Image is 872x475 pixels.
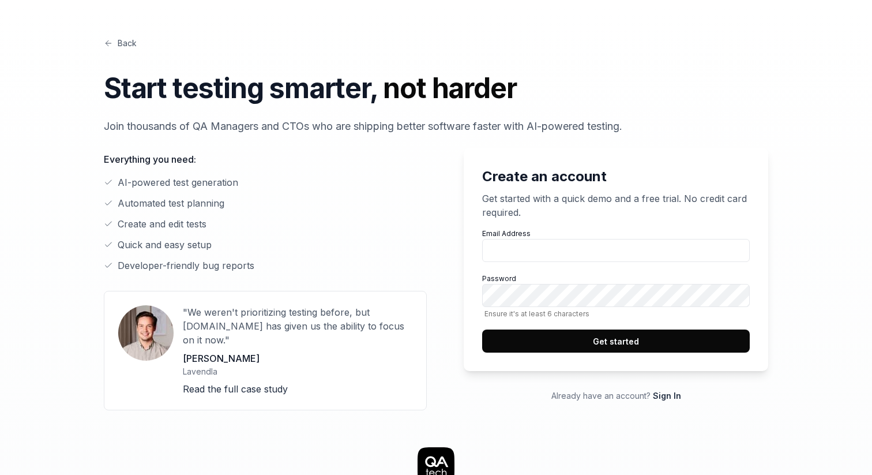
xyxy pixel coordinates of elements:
li: AI-powered test generation [104,175,427,189]
li: Create and edit tests [104,217,427,231]
h1: Start testing smarter, [104,68,768,109]
li: Automated test planning [104,196,427,210]
p: Join thousands of QA Managers and CTOs who are shipping better software faster with AI-powered te... [104,118,768,134]
label: Password [482,274,750,318]
p: Get started with a quick demo and a free trial. No credit card required. [482,192,750,219]
input: PasswordEnsure it's at least 6 characters [482,284,750,307]
a: Read the full case study [183,383,288,395]
p: Everything you need: [104,152,427,166]
li: Developer-friendly bug reports [104,259,427,272]
p: "We weren't prioritizing testing before, but [DOMAIN_NAME] has given us the ability to focus on i... [183,305,412,347]
p: Lavendla [183,365,412,377]
span: not harder [383,71,516,105]
img: User avatar [118,305,174,361]
label: Email Address [482,229,750,262]
li: Quick and easy setup [104,238,427,252]
input: Email Address [482,239,750,262]
p: [PERSON_NAME] [183,351,412,365]
h2: Create an account [482,166,750,187]
a: Back [104,37,137,49]
p: Already have an account? [464,390,768,402]
button: Get started [482,330,750,353]
span: Ensure it's at least 6 characters [482,309,750,318]
a: Sign In [653,391,681,401]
